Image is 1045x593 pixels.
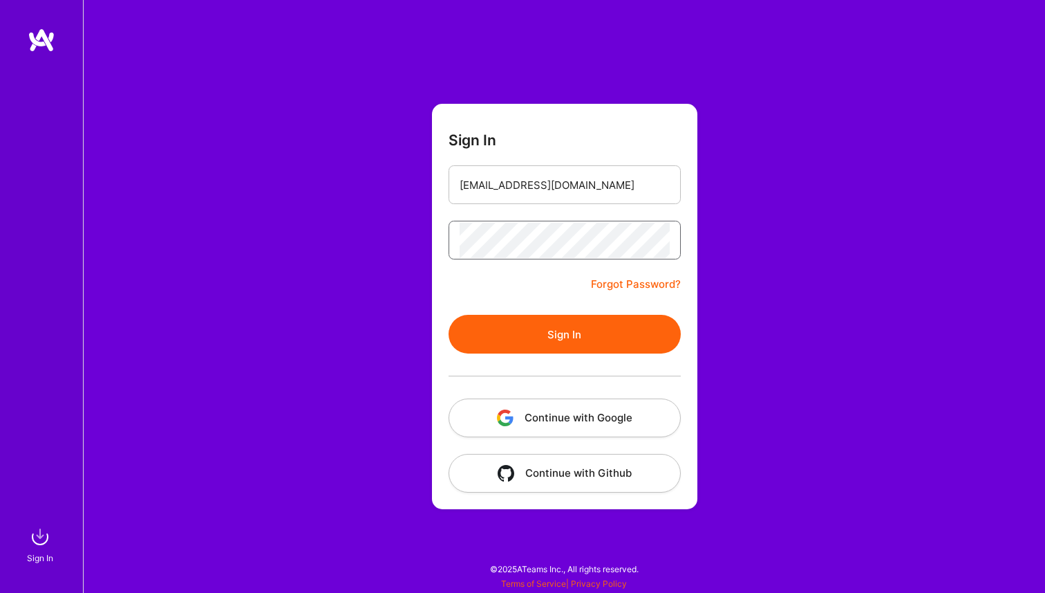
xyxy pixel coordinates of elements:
[501,578,566,589] a: Terms of Service
[498,465,514,482] img: icon
[497,410,514,426] img: icon
[501,578,627,589] span: |
[449,131,496,149] h3: Sign In
[29,523,54,565] a: sign inSign In
[83,551,1045,586] div: © 2025 ATeams Inc., All rights reserved.
[449,399,681,437] button: Continue with Google
[571,578,627,589] a: Privacy Policy
[28,28,55,53] img: logo
[449,315,681,354] button: Sign In
[449,454,681,493] button: Continue with Github
[27,551,53,565] div: Sign In
[26,523,54,551] img: sign in
[460,167,670,203] input: Email...
[591,276,681,293] a: Forgot Password?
